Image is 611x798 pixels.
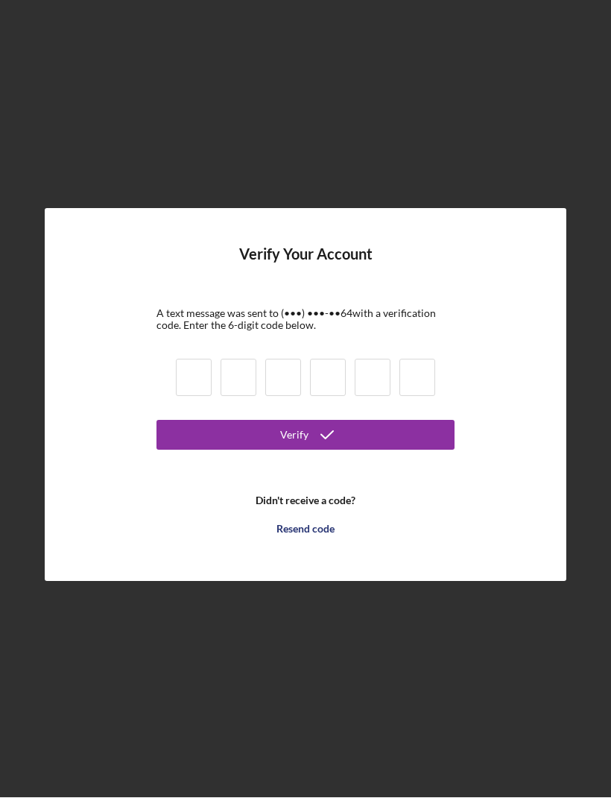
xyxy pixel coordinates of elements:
[239,246,373,286] h4: Verify Your Account
[276,515,335,544] div: Resend code
[256,495,355,507] b: Didn't receive a code?
[156,421,455,450] button: Verify
[156,515,455,544] button: Resend code
[280,421,308,450] div: Verify
[156,308,455,332] div: A text message was sent to (•••) •••-•• 64 with a verification code. Enter the 6-digit code below.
